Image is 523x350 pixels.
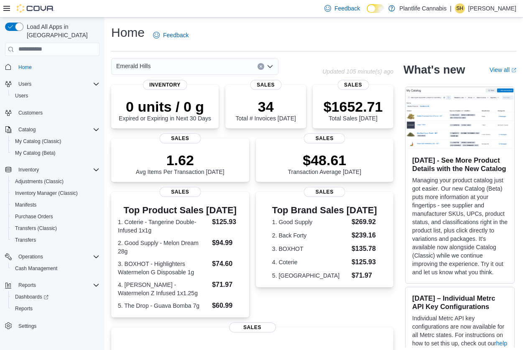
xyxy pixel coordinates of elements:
span: My Catalog (Beta) [15,150,56,156]
span: Operations [15,252,99,262]
span: Inventory Manager (Classic) [12,188,99,198]
span: Reports [15,305,33,312]
dt: 1. Coterie - Tangerine Double-Infused 1x1g [118,218,209,235]
a: Feedback [150,27,192,43]
span: My Catalog (Beta) [12,148,99,158]
a: Settings [15,321,40,331]
span: Sales [304,187,345,197]
span: Customers [15,107,99,118]
a: Transfers [12,235,39,245]
div: Total # Invoices [DATE] [235,98,296,122]
span: Home [18,64,32,71]
span: Reports [12,304,99,314]
p: Managing your product catalog just got easier. Our new Catalog (Beta) puts more information at yo... [412,176,508,276]
button: Cash Management [8,263,103,274]
p: Updated 105 minute(s) ago [322,68,393,75]
a: Transfers (Classic) [12,223,60,233]
h3: [DATE] – Individual Metrc API Key Configurations [412,294,508,311]
span: Feedback [334,4,360,13]
h3: [DATE] - See More Product Details with the New Catalog [412,156,508,173]
dt: 4. Coterie [272,258,348,266]
a: Cash Management [12,263,61,273]
p: 0 units / 0 g [119,98,211,115]
button: Open list of options [267,63,273,70]
button: Users [2,78,103,90]
button: Reports [15,280,39,290]
div: Saidie Hamilton [455,3,465,13]
p: 1.62 [136,152,225,169]
span: Reports [18,282,36,289]
span: Manifests [12,200,99,210]
a: Reports [12,304,36,314]
button: Transfers (Classic) [8,222,103,234]
span: Cash Management [15,265,57,272]
span: Dashboards [12,292,99,302]
span: Sales [159,187,201,197]
button: My Catalog (Classic) [8,135,103,147]
button: Manifests [8,199,103,211]
a: Adjustments (Classic) [12,176,67,186]
button: Operations [2,251,103,263]
button: Inventory Manager (Classic) [8,187,103,199]
span: Transfers [12,235,99,245]
span: Transfers (Classic) [15,225,57,232]
dd: $269.92 [352,217,377,227]
a: Inventory Manager (Classic) [12,188,81,198]
span: Users [15,92,28,99]
span: SH [457,3,464,13]
button: Customers [2,107,103,119]
a: Dashboards [12,292,52,302]
span: Feedback [163,31,189,39]
span: Settings [15,320,99,331]
dt: 2. Good Supply - Melon Dream 28g [118,239,209,255]
button: Users [8,90,103,102]
dt: 3. BOXHOT [272,245,348,253]
span: Sales [304,133,345,143]
img: Cova [17,4,54,13]
span: Settings [18,323,36,330]
button: Inventory [15,165,42,175]
input: Dark Mode [367,4,384,13]
dd: $135.78 [352,244,377,254]
dd: $71.97 [352,271,377,281]
button: Reports [2,279,103,291]
span: Adjustments (Classic) [12,176,99,186]
button: Clear input [258,63,264,70]
span: Sales [159,133,201,143]
dt: 4. [PERSON_NAME] - Watermelon Z Infused 1x1.25g [118,281,209,297]
p: $1652.71 [324,98,383,115]
dt: 1. Good Supply [272,218,348,226]
button: Catalog [15,125,39,135]
span: Reports [15,280,99,290]
div: Avg Items Per Transaction [DATE] [136,152,225,175]
dd: $239.16 [352,230,377,240]
a: Home [15,62,35,72]
button: Users [15,79,35,89]
span: Users [12,91,99,101]
h3: Top Brand Sales [DATE] [272,205,377,215]
span: Transfers (Classic) [12,223,99,233]
span: Purchase Orders [12,212,99,222]
dd: $71.97 [212,280,242,290]
span: Inventory [18,166,39,173]
span: Adjustments (Classic) [15,178,64,185]
button: Settings [2,319,103,332]
span: Load All Apps in [GEOGRAPHIC_DATA] [23,23,99,39]
a: Customers [15,108,46,118]
button: Transfers [8,234,103,246]
span: Operations [18,253,43,260]
span: Inventory Manager (Classic) [15,190,78,197]
button: Home [2,61,103,73]
span: Users [18,81,31,87]
a: My Catalog (Classic) [12,136,65,146]
button: Adjustments (Classic) [8,176,103,187]
span: Home [15,62,99,72]
button: Inventory [2,164,103,176]
dd: $125.93 [212,217,242,227]
dt: 5. [GEOGRAPHIC_DATA] [272,271,348,280]
dd: $74.60 [212,259,242,269]
p: | [450,3,452,13]
a: Dashboards [8,291,103,303]
a: My Catalog (Beta) [12,148,59,158]
h3: Top Product Sales [DATE] [118,205,242,215]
